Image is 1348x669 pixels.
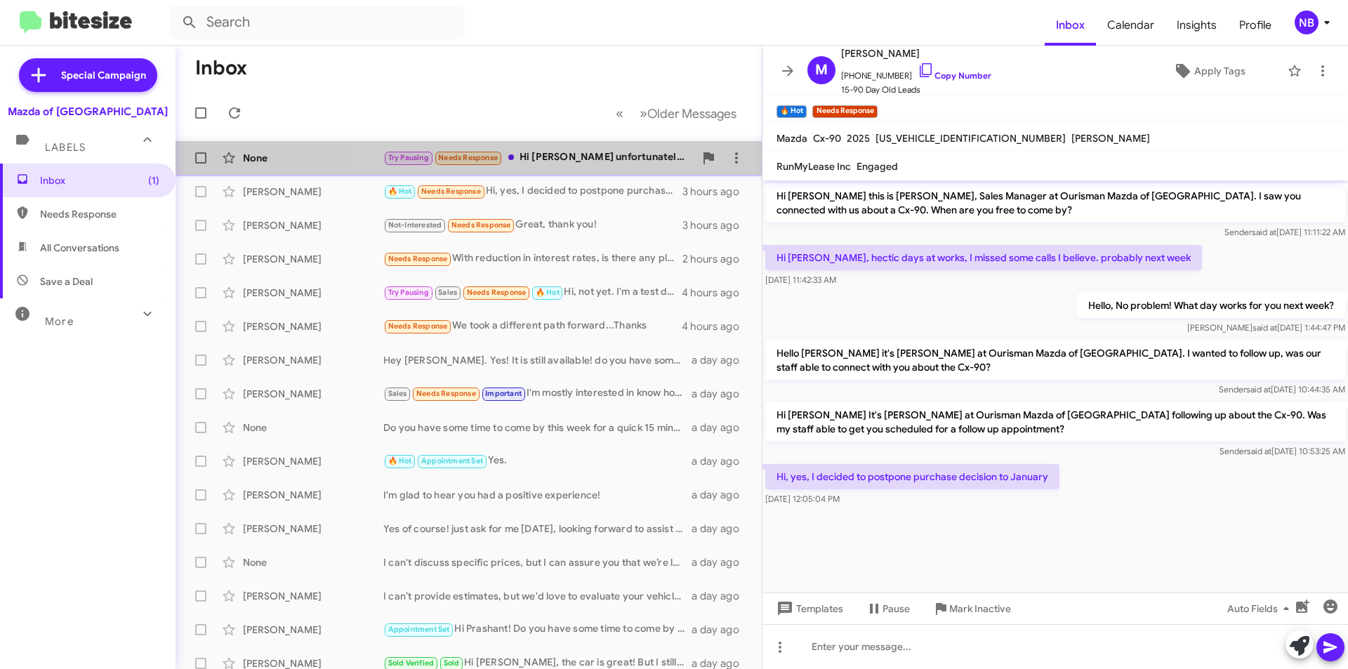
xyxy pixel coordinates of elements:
span: Needs Response [467,288,527,297]
div: 3 hours ago [682,185,751,199]
div: I'm glad to hear you had a positive experience! [383,488,692,502]
p: Hi [PERSON_NAME] this is [PERSON_NAME], Sales Manager at Ourisman Mazda of [GEOGRAPHIC_DATA]. I s... [765,183,1345,223]
div: a day ago [692,454,751,468]
a: Profile [1228,5,1283,46]
div: [PERSON_NAME] [243,488,383,502]
div: Hi Prashant! Do you have some time to come by [DATE] or [DATE] to go over the CX-90? [383,621,692,637]
nav: Page navigation example [608,99,745,128]
span: Needs Response [416,389,476,398]
span: Try Pausing [388,153,429,162]
span: [PHONE_NUMBER] [841,62,991,83]
div: a day ago [692,623,751,637]
span: said at [1252,227,1276,237]
span: Engaged [857,160,898,173]
div: 4 hours ago [682,319,751,333]
span: Auto Fields [1227,596,1295,621]
span: Needs Response [40,207,159,221]
div: a day ago [692,488,751,502]
span: [PERSON_NAME] [DATE] 1:44:47 PM [1187,322,1345,333]
div: [PERSON_NAME] [243,252,383,266]
div: 2 hours ago [682,252,751,266]
span: M [815,59,828,81]
button: Pause [854,596,921,621]
span: Older Messages [647,106,736,121]
p: Hello [PERSON_NAME] it's [PERSON_NAME] at Ourisman Mazda of [GEOGRAPHIC_DATA]. I wanted to follow... [765,340,1345,380]
h1: Inbox [195,57,247,79]
div: NB [1295,11,1319,34]
span: « [616,105,623,122]
div: Yes of course! just ask for me [DATE], looking forward to assist you. [383,522,692,536]
div: I can't discuss specific prices, but I can assure you that we’re looking to offer a competitive a... [383,555,692,569]
span: Save a Deal [40,274,93,289]
div: We took a different path forward...Thanks [383,318,682,334]
span: [DATE] 11:42:33 AM [765,274,836,285]
button: Mark Inactive [921,596,1022,621]
span: Sales [438,288,457,297]
span: Needs Response [388,322,448,331]
span: Mazda [777,132,807,145]
div: [PERSON_NAME] [243,623,383,637]
div: None [243,151,383,165]
div: [PERSON_NAME] [243,589,383,603]
button: Templates [762,596,854,621]
span: Appointment Set [388,625,450,634]
span: Try Pausing [388,288,429,297]
div: Hi, not yet. I'm a test driving a Kia this weekend and will make my decision after that [383,284,682,300]
span: » [640,105,647,122]
button: Previous [607,99,632,128]
button: NB [1283,11,1333,34]
div: [PERSON_NAME] [243,185,383,199]
button: Auto Fields [1216,596,1306,621]
span: Sender [DATE] 11:11:22 AM [1224,227,1345,237]
span: Needs Response [388,254,448,263]
a: Inbox [1045,5,1096,46]
a: Copy Number [918,70,991,81]
span: Sender [DATE] 10:53:25 AM [1220,446,1345,456]
div: With reduction in interest rates, is there any plan for 0% apr for [DATE] this fall ? [383,251,682,267]
div: a day ago [692,555,751,569]
div: I'm mostly interested in know how the pricing pans out with the discounts. I do not live locally,... [383,385,692,402]
div: a day ago [692,420,751,435]
div: [PERSON_NAME] [243,454,383,468]
div: [PERSON_NAME] [243,387,383,401]
a: Special Campaign [19,58,157,92]
span: 🔥 Hot [388,456,412,465]
div: [PERSON_NAME] [243,286,383,300]
span: Needs Response [451,220,511,230]
span: Pause [883,596,910,621]
span: Sold [444,658,460,668]
span: Special Campaign [61,68,146,82]
span: [US_VEHICLE_IDENTIFICATION_NUMBER] [875,132,1066,145]
span: 🔥 Hot [536,288,560,297]
small: Needs Response [812,105,877,118]
span: Cx-90 [813,132,841,145]
div: [PERSON_NAME] [243,353,383,367]
div: 3 hours ago [682,218,751,232]
span: Not-Interested [388,220,442,230]
span: Appointment Set [421,456,483,465]
span: (1) [148,173,159,187]
span: Important [485,389,522,398]
span: Templates [774,596,843,621]
a: Calendar [1096,5,1165,46]
span: [PERSON_NAME] [841,45,991,62]
span: 2025 [847,132,870,145]
div: I can’t provide estimates, but we'd love to evaluate your vehicle in person. Can you come by [DATE]? [383,589,692,603]
div: a day ago [692,522,751,536]
span: Needs Response [421,187,481,196]
p: Hello, No problem! What day works for you next week? [1077,293,1345,318]
div: Great, thank you! [383,217,682,233]
div: Hey [PERSON_NAME]. Yes! It is still available! do you have some time to come by [DATE] or [DATE] ... [383,353,692,367]
div: a day ago [692,589,751,603]
div: Do you have some time to come by this week for a quick 15 minute appraisal? [383,420,692,435]
div: Yes. [383,453,692,469]
span: said at [1246,384,1271,395]
span: Insights [1165,5,1228,46]
span: Labels [45,141,86,154]
span: 🔥 Hot [388,187,412,196]
div: [PERSON_NAME] [243,522,383,536]
span: said at [1247,446,1271,456]
div: Hi [PERSON_NAME] unfortunately we have a real need of it and are not intrested to sell it for the... [383,150,694,166]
